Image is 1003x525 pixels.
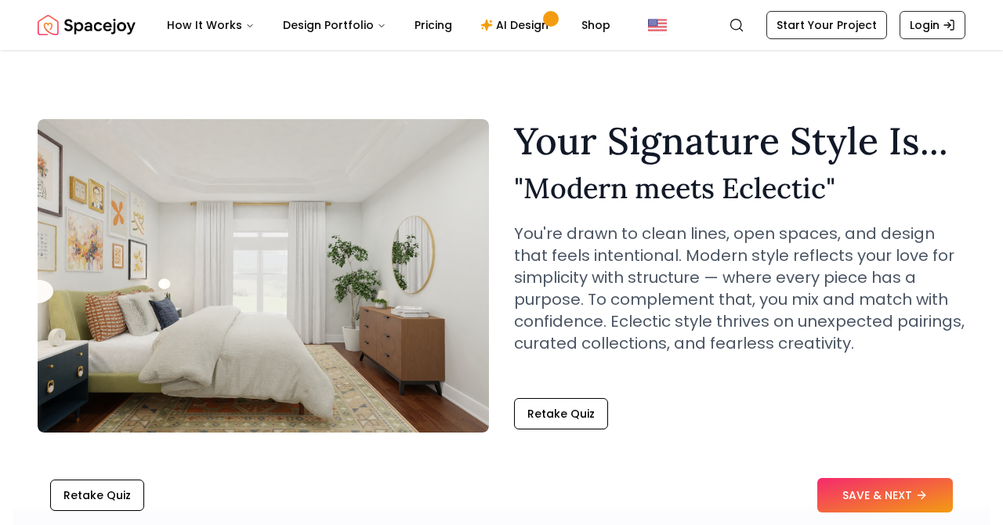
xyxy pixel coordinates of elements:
[514,223,965,354] p: You're drawn to clean lines, open spaces, and design that feels intentional. Modern style reflect...
[900,11,965,39] a: Login
[270,9,399,41] button: Design Portfolio
[402,9,465,41] a: Pricing
[154,9,623,41] nav: Main
[468,9,566,41] a: AI Design
[648,16,667,34] img: United States
[817,478,953,512] button: SAVE & NEXT
[514,398,608,429] button: Retake Quiz
[50,480,144,511] button: Retake Quiz
[514,122,965,160] h1: Your Signature Style Is...
[514,172,965,204] h2: " Modern meets Eclectic "
[38,9,136,41] a: Spacejoy
[38,9,136,41] img: Spacejoy Logo
[154,9,267,41] button: How It Works
[766,11,887,39] a: Start Your Project
[569,9,623,41] a: Shop
[38,119,489,433] img: Modern meets Eclectic Style Example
